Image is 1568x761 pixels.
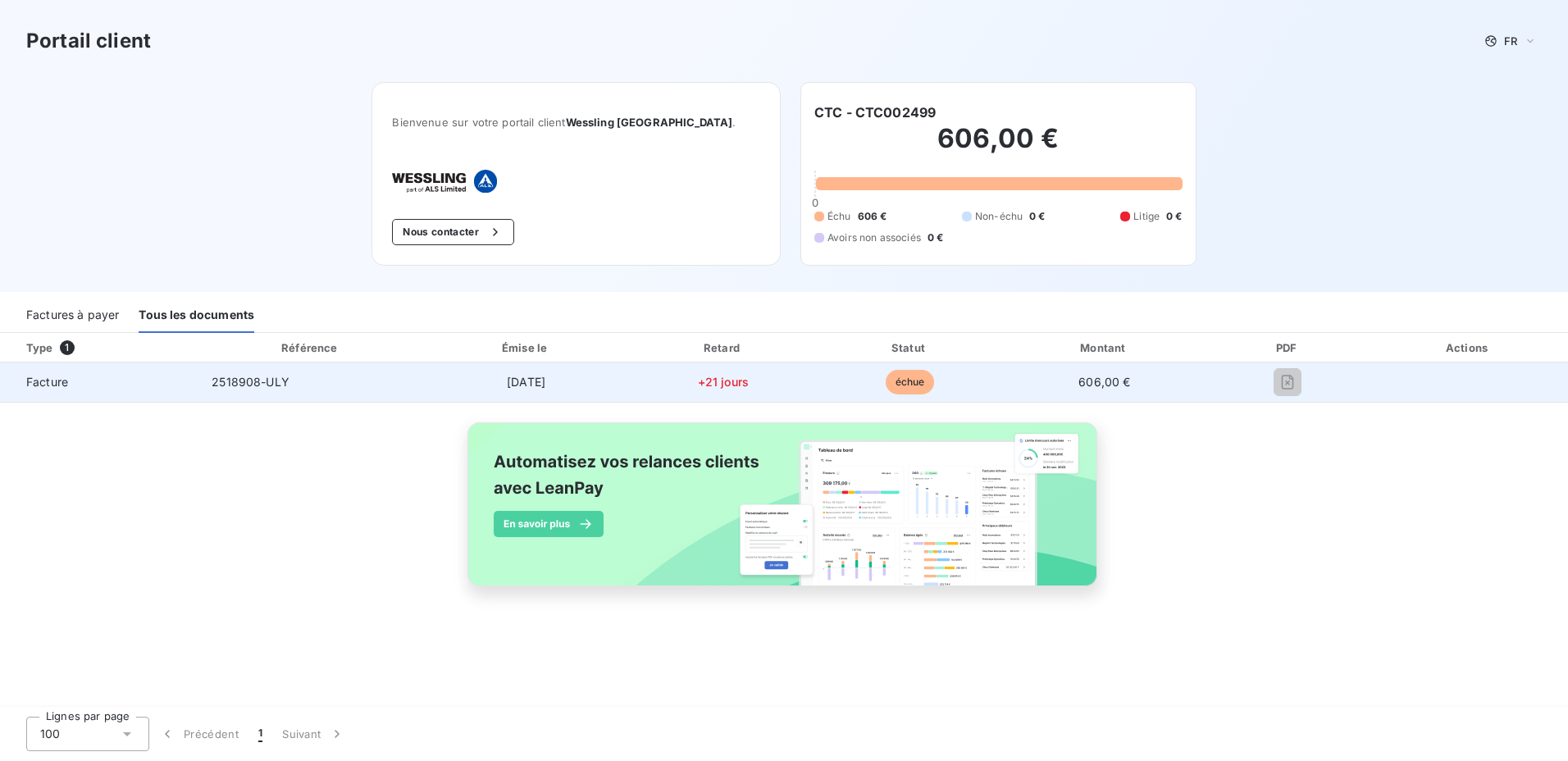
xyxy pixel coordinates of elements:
[814,103,936,122] h6: CTC - CTC002499
[248,717,272,751] button: 1
[426,339,625,356] div: Émise le
[272,717,355,751] button: Suivant
[212,375,289,389] span: 2518908-ULY
[453,412,1115,614] img: banner
[1005,339,1204,356] div: Montant
[149,717,248,751] button: Précédent
[16,339,195,356] div: Type
[821,339,999,356] div: Statut
[392,170,497,193] img: Company logo
[827,230,921,245] span: Avoirs non associés
[858,209,887,224] span: 606 €
[632,339,814,356] div: Retard
[812,196,818,209] span: 0
[566,116,733,129] span: Wessling [GEOGRAPHIC_DATA]
[928,230,943,245] span: 0 €
[139,298,254,333] div: Tous les documents
[60,340,75,355] span: 1
[40,726,60,742] span: 100
[26,298,119,333] div: Factures à payer
[1372,339,1565,356] div: Actions
[392,219,513,245] button: Nous contacter
[1133,209,1160,224] span: Litige
[258,726,262,742] span: 1
[1210,339,1365,356] div: PDF
[392,116,760,129] span: Bienvenue sur votre portail client .
[26,26,151,56] h3: Portail client
[814,122,1183,171] h2: 606,00 €
[1504,34,1517,48] span: FR
[886,370,935,394] span: échue
[13,374,185,390] span: Facture
[1166,209,1182,224] span: 0 €
[507,375,545,389] span: [DATE]
[975,209,1023,224] span: Non-échu
[1029,209,1045,224] span: 0 €
[698,375,749,389] span: +21 jours
[1078,375,1130,389] span: 606,00 €
[281,341,337,354] div: Référence
[827,209,851,224] span: Échu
